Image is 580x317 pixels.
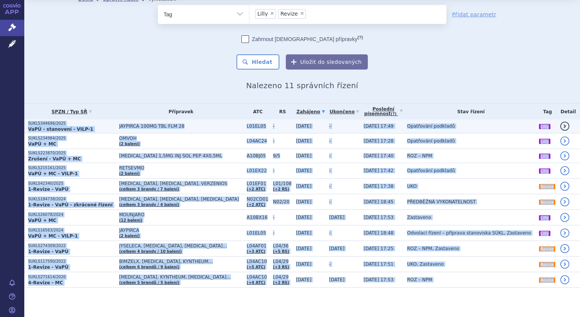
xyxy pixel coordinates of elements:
strong: VaPÚ + MC - VILP-1 [28,171,78,176]
a: (+3 RS) [273,265,289,269]
span: × [300,11,304,16]
span: JAYPIRCA 100MG TBL FLM 28 [119,124,243,129]
span: A10BJ05 [247,153,269,158]
span: - [273,124,292,129]
span: ROZ – NPM, Zastaveno [407,246,459,251]
span: JYSELECA, [MEDICAL_DATA], [MEDICAL_DATA]… [119,243,243,249]
a: (2 balení) [119,234,140,238]
span: [DATE] 18:45 [364,199,394,204]
a: SPZN / Typ SŘ [28,106,115,117]
p: SUKLS184738/2024 [28,197,115,202]
a: detail [560,228,569,238]
span: L01/108 [273,181,292,186]
strong: 1-Revize - VaPÚ - zkrácené řízení [28,202,113,208]
span: - [329,124,331,129]
span: - [329,262,331,267]
span: [DATE] [296,246,312,251]
p: SUKLS42340/2025 [28,181,115,186]
th: Detail [556,104,580,119]
a: Zahájeno [296,106,325,117]
span: Nalezeno 11 správních řízení [246,81,358,90]
strong: 4-Revize - MC [28,280,63,285]
p: SUKLS117590/2022 [28,259,115,264]
span: [DATE] 18:48 [364,230,394,236]
span: [DATE] [296,199,312,204]
span: - [273,168,292,173]
span: N02CD01 [247,197,269,202]
p: SUKLS274309/2022 [28,243,115,249]
a: (+2 RS) [273,281,289,285]
th: RS [269,104,292,119]
span: Lilly [257,11,268,16]
a: detail [560,151,569,160]
span: [MEDICAL_DATA], [MEDICAL_DATA], [MEDICAL_DATA] [119,197,243,202]
span: [MEDICAL_DATA] 1,5MG INJ SOL PEP 4X0,5ML [119,153,243,158]
span: × [270,11,274,16]
strong: VaPÚ + MC - VILP-1 [28,233,78,239]
span: A10BX16 [247,215,269,220]
a: (celkem 5 brandů / 5 balení) [119,281,180,285]
span: UKO [407,184,416,189]
button: Uložit do sledovaných [286,54,368,70]
p: SUKLS26078/2024 [28,212,115,217]
span: [DATE] 17:49 [364,124,394,129]
span: L01EL05 [247,230,269,236]
p: SUKLS271614/2020 [28,274,115,280]
th: ATC [243,104,269,119]
a: Poslednípísemnost(?) [364,104,403,119]
span: - [273,138,292,144]
a: (+2 ATC) [247,187,265,191]
span: - [273,230,292,236]
strong: 1-Revize - VaPÚ [28,187,68,192]
span: Opatřování podkladů [407,124,455,129]
span: PŘEDBĚŽNÁ VYKONATELNOST [407,199,476,204]
span: L04AF01 [247,243,269,249]
span: [DATE] [296,153,312,158]
span: [DATE] 17:42 [364,168,394,173]
a: (+4 ATC) [247,281,265,285]
i: Revize [539,246,555,252]
strong: VaPÚ - stanovení - VILP-1 [28,127,93,132]
abbr: (?) [391,112,397,116]
th: Tag [535,104,556,119]
span: L04AC10 [247,259,269,264]
span: L04AC24 [247,138,269,144]
a: detail [560,182,569,191]
a: (+2 ATC) [247,203,265,207]
span: RETSEVMO [119,165,243,171]
a: Přidat parametr [452,11,496,18]
a: detail [560,260,569,269]
span: [DATE] 17:53 [364,277,394,282]
a: (2 balení) [119,171,140,176]
span: ROZ – NPM [407,153,432,158]
span: [DATE] [296,262,312,267]
p: SUKLS223870/2025 [28,151,115,156]
a: (+5 RS) [273,249,289,254]
i: Revize [539,200,555,205]
a: (+3 ATC) [247,249,265,254]
i: Revize [539,262,555,267]
span: [MEDICAL_DATA], KYNTHEUM, [MEDICAL_DATA]… [119,274,243,280]
strong: VaPÚ + MC [28,218,56,223]
a: detail [560,122,569,131]
span: [DATE] [329,277,345,282]
i: Revize [539,184,555,189]
p: SUKLS215161/2025 [28,165,115,171]
span: L01EF01 [247,181,269,186]
span: N02/20 [273,199,292,204]
span: Opatřování podkladů [407,168,455,173]
span: L04/29 [273,274,292,280]
span: [DATE] [329,246,345,251]
input: LillyRevize [308,9,312,18]
p: SUKLS344696/2025 [28,121,115,126]
p: SUKLS234984/2025 [28,136,115,141]
a: Ukončeno [329,106,360,117]
a: (celkem 6 brandů / 9 balení) [119,265,180,269]
span: [DATE] 17:53 [364,215,394,220]
strong: VaPÚ + MC [28,141,56,147]
span: [DATE] [296,124,312,129]
span: [DATE] [296,184,312,189]
th: Přípravek [115,104,243,119]
a: detail [560,244,569,253]
span: L01EL05 [247,124,269,129]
